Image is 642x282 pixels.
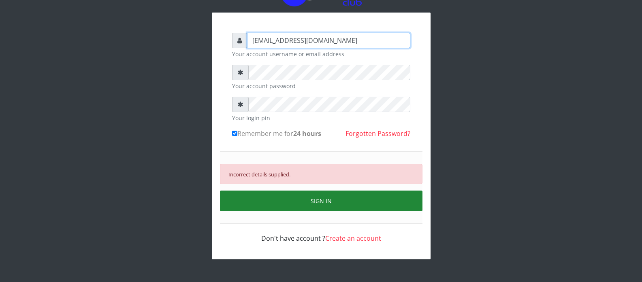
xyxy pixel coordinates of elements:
small: Your account username or email address [232,50,410,58]
input: Username or email address [247,33,410,48]
button: SIGN IN [220,191,422,211]
label: Remember me for [232,129,321,138]
a: Create an account [325,234,381,243]
small: Your account password [232,82,410,90]
small: Incorrect details supplied. [228,171,290,178]
input: Remember me for24 hours [232,131,237,136]
small: Your login pin [232,114,410,122]
a: Forgotten Password? [346,129,410,138]
b: 24 hours [293,129,321,138]
div: Don't have account ? [232,224,410,243]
